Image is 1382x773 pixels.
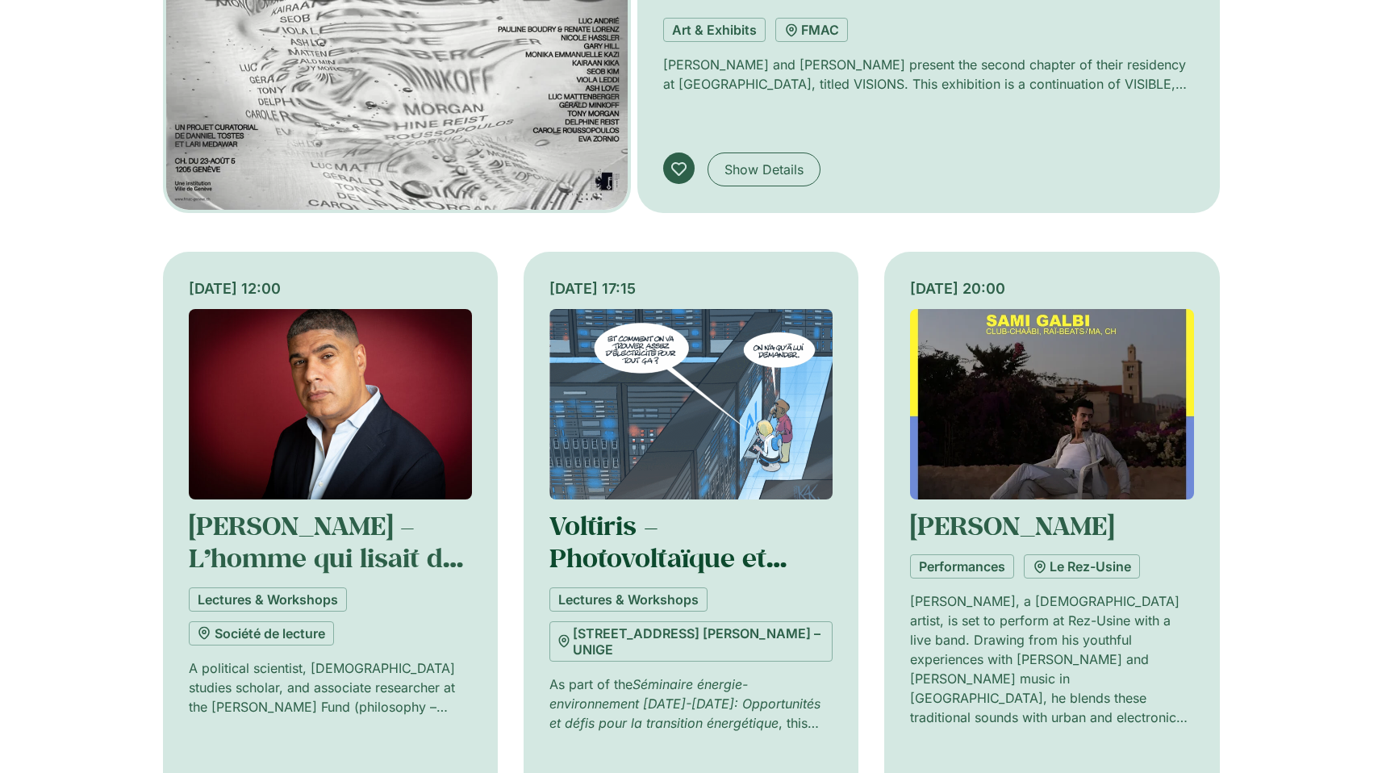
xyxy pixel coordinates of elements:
[189,587,347,612] a: Lectures & Workshops
[724,160,804,179] span: Show Details
[910,309,1193,499] img: Coolturalia - SAMI GALBI (LIVE BAND)
[1024,554,1140,579] a: Le Rez-Usine
[708,153,820,186] a: Show Details
[910,554,1014,579] a: Performances
[189,278,472,299] div: [DATE] 12:00
[663,55,1193,94] p: [PERSON_NAME] and [PERSON_NAME] present the second chapter of their residency at [GEOGRAPHIC_DATA...
[549,676,820,731] em: Séminaire énergie-environnement [DATE]-[DATE]: Opportunités et défis pour la transition énergétique
[189,658,472,717] p: A political scientist, [DEMOGRAPHIC_DATA] studies scholar, and associate researcher at the [PERSO...
[663,18,766,42] a: Art & Exhibits
[549,508,787,640] a: Voltiris – Photovoltaïque et agriculture sans concessions
[910,508,1114,542] a: [PERSON_NAME]
[775,18,848,42] a: FMAC
[549,675,833,733] p: As part of the , this public lecture by [PERSON_NAME] of Voltiris SA explores the possibilities o...
[549,278,833,299] div: [DATE] 17:15
[910,278,1193,299] div: [DATE] 20:00
[549,587,708,612] a: Lectures & Workshops
[189,508,471,608] a: [PERSON_NAME] – L’homme qui lisait des livres
[910,591,1193,727] p: [PERSON_NAME], a [DEMOGRAPHIC_DATA] artist, is set to perform at Rez-Usine with a live band. Draw...
[549,621,833,662] a: [STREET_ADDRESS] [PERSON_NAME] – UNIGE
[189,621,334,646] a: Société de lecture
